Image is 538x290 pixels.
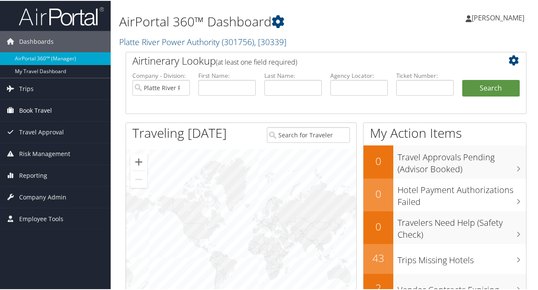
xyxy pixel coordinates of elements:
[19,121,64,142] span: Travel Approval
[19,30,54,51] span: Dashboards
[119,12,395,30] h1: AirPortal 360™ Dashboard
[363,178,526,210] a: 0Hotel Payment Authorizations Failed
[466,4,533,30] a: [PERSON_NAME]
[216,57,297,66] span: (at least one field required)
[19,208,63,229] span: Employee Tools
[222,35,254,47] span: ( 301756 )
[119,35,286,47] a: Platte River Power Authority
[363,153,393,168] h2: 0
[398,249,526,265] h3: Trips Missing Hotels
[132,71,190,79] label: Company - Division:
[396,71,454,79] label: Ticket Number:
[19,186,66,207] span: Company Admin
[398,179,526,207] h3: Hotel Payment Authorizations Failed
[267,126,350,142] input: Search for Traveler
[363,123,526,141] h1: My Action Items
[254,35,286,47] span: , [ 30339 ]
[398,146,526,174] h3: Travel Approvals Pending (Advisor Booked)
[264,71,322,79] label: Last Name:
[363,243,526,273] a: 43Trips Missing Hotels
[132,123,227,141] h1: Traveling [DATE]
[19,99,52,120] span: Book Travel
[363,250,393,264] h2: 43
[132,53,486,67] h2: Airtinerary Lookup
[19,164,47,185] span: Reporting
[19,6,104,26] img: airportal-logo.png
[363,219,393,233] h2: 0
[19,77,34,99] span: Trips
[198,71,256,79] label: First Name:
[19,142,70,164] span: Risk Management
[330,71,388,79] label: Agency Locator:
[398,212,526,240] h3: Travelers Need Help (Safety Check)
[472,12,524,22] span: [PERSON_NAME]
[462,79,520,96] button: Search
[130,170,147,187] button: Zoom out
[363,210,526,243] a: 0Travelers Need Help (Safety Check)
[363,186,393,200] h2: 0
[363,145,526,177] a: 0Travel Approvals Pending (Advisor Booked)
[130,153,147,170] button: Zoom in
